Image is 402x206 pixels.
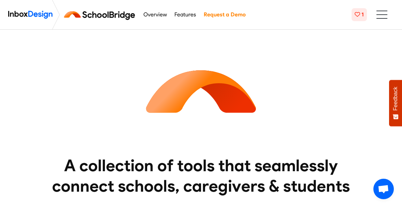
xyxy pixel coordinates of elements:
[392,87,399,111] span: Feedback
[63,6,139,23] img: schoolbridge logo
[373,179,394,199] a: Open chat
[43,155,359,196] heading: A collection of tools that seamlessly connect schools, caregivers & students
[389,80,402,126] button: Feedback - Show survey
[352,8,367,21] a: 1
[173,8,198,21] a: Features
[202,8,247,21] a: Request a Demo
[140,30,262,152] img: icon_schoolbridge.svg
[141,8,169,21] a: Overview
[361,11,364,18] span: 1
